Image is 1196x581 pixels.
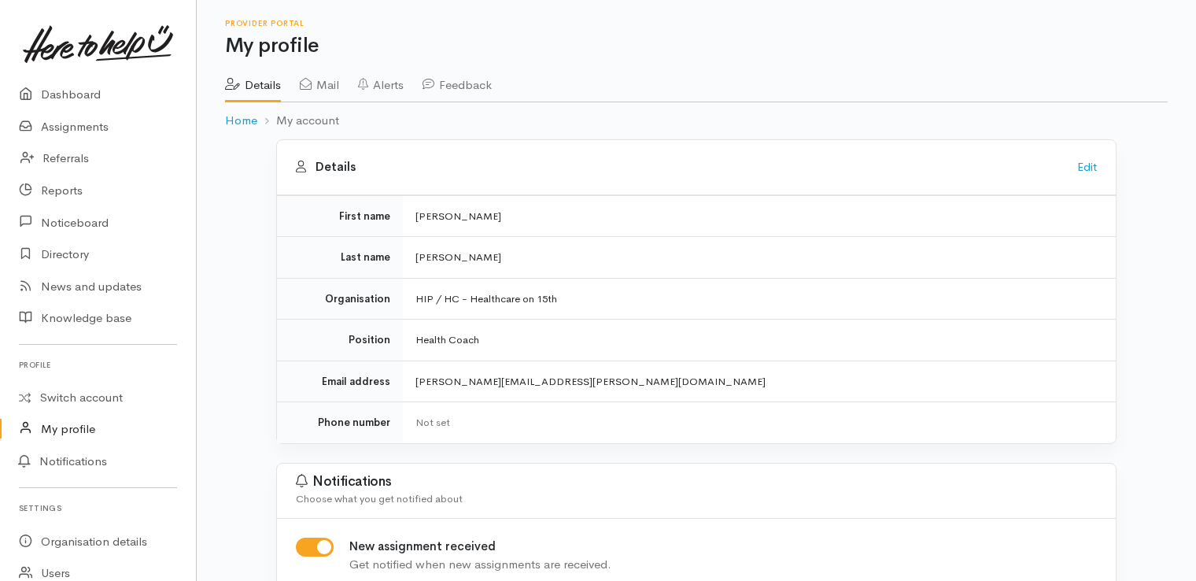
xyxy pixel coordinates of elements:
td: Last name [277,237,403,279]
td: Position [277,320,403,361]
td: [PERSON_NAME] [403,195,1116,237]
span: . [607,557,611,572]
td: Email address [277,361,403,402]
a: Mail [300,57,339,102]
nav: breadcrumb [225,102,1168,139]
h6: Provider Portal [225,19,1168,28]
td: First name [277,195,403,237]
h6: Profile [19,354,177,376]
div: Not set [415,415,1097,431]
h1: My profile [225,35,1168,57]
h3: Notifications [296,474,1097,490]
h6: Settings [19,498,177,519]
td: HIP / HC - Healthcare on 15th [403,278,1116,320]
td: [PERSON_NAME] [403,237,1116,279]
a: Feedback [423,57,492,102]
a: Home [225,112,257,130]
a: Details [225,57,281,103]
li: My account [257,112,339,130]
a: Edit [1077,159,1097,174]
b: Details [316,159,356,174]
label: New assignment received [340,538,496,556]
td: [PERSON_NAME][EMAIL_ADDRESS][PERSON_NAME][DOMAIN_NAME] [403,361,1116,402]
span: Choose what you get notified about [296,492,463,505]
td: Health Coach [403,320,1116,361]
div: Get notified when new assignments are received [340,556,611,574]
td: Phone number [277,402,403,443]
a: Alerts [358,57,404,102]
td: Organisation [277,278,403,320]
